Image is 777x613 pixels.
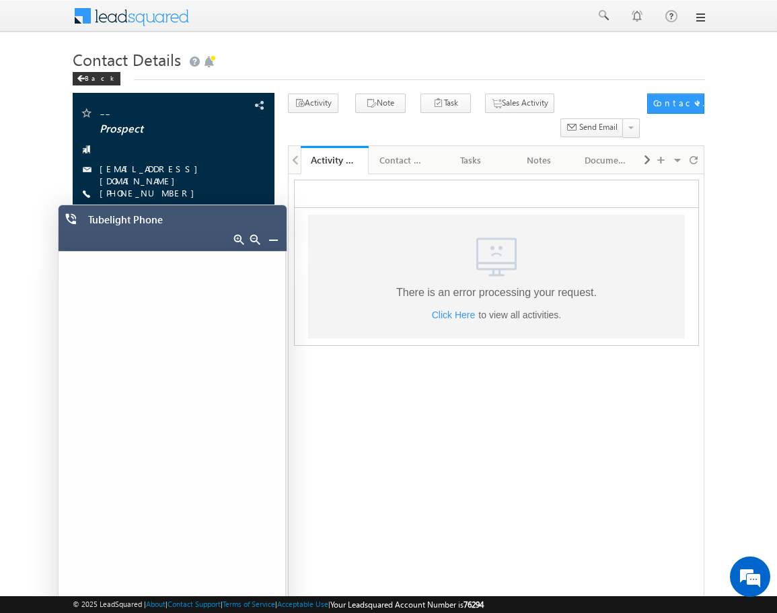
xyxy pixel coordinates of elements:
[288,94,338,113] button: Activity
[88,213,265,232] div: Tubelight Phone
[100,106,222,120] span: --
[516,152,561,168] div: Notes
[17,124,246,403] textarea: Type your message and hit 'Enter'
[301,146,369,173] li: Activity History
[574,146,642,174] a: Documents
[379,152,424,168] div: Contact Details
[464,600,484,610] span: 76294
[647,94,705,114] button: Contact Actions
[143,135,187,146] span: Click Here
[223,600,275,608] a: Terms of Service
[505,146,573,174] a: Notes
[221,7,253,39] div: Minimize live chat window
[73,71,127,83] a: Back
[73,48,181,70] span: Contact Details
[485,94,554,113] button: Sales Activity
[277,600,328,608] a: Acceptable Use
[168,600,221,608] a: Contact Support
[100,163,205,186] a: [EMAIL_ADDRESS][DOMAIN_NAME]
[108,112,308,124] span: There is an error processing your request.
[579,121,618,133] span: Send Email
[355,94,406,113] button: Note
[108,135,308,146] div: to view all activities.
[73,72,120,85] div: Back
[448,152,493,168] div: Tasks
[233,234,244,245] a: Increase
[146,600,165,608] a: About
[250,234,260,245] a: Decrease
[301,146,369,174] a: Activity History
[560,118,624,138] button: Send Email
[369,146,437,174] a: Contact Details
[585,152,630,168] div: Documents
[73,598,484,611] span: © 2025 LeadSquared | | | | |
[369,146,437,173] li: Contact Details
[70,71,226,88] div: Chat with us now
[653,97,710,109] div: Contact Actions
[183,414,244,433] em: Start Chat
[100,187,201,199] a: [PHONE_NUMBER]
[330,600,484,610] span: Your Leadsquared Account Number is
[268,234,279,245] a: Minimize
[437,146,505,174] a: Tasks
[23,71,57,88] img: d_60004797649_company_0_60004797649
[420,94,471,113] button: Task
[100,122,222,136] span: Prospect
[311,153,359,166] div: Activity History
